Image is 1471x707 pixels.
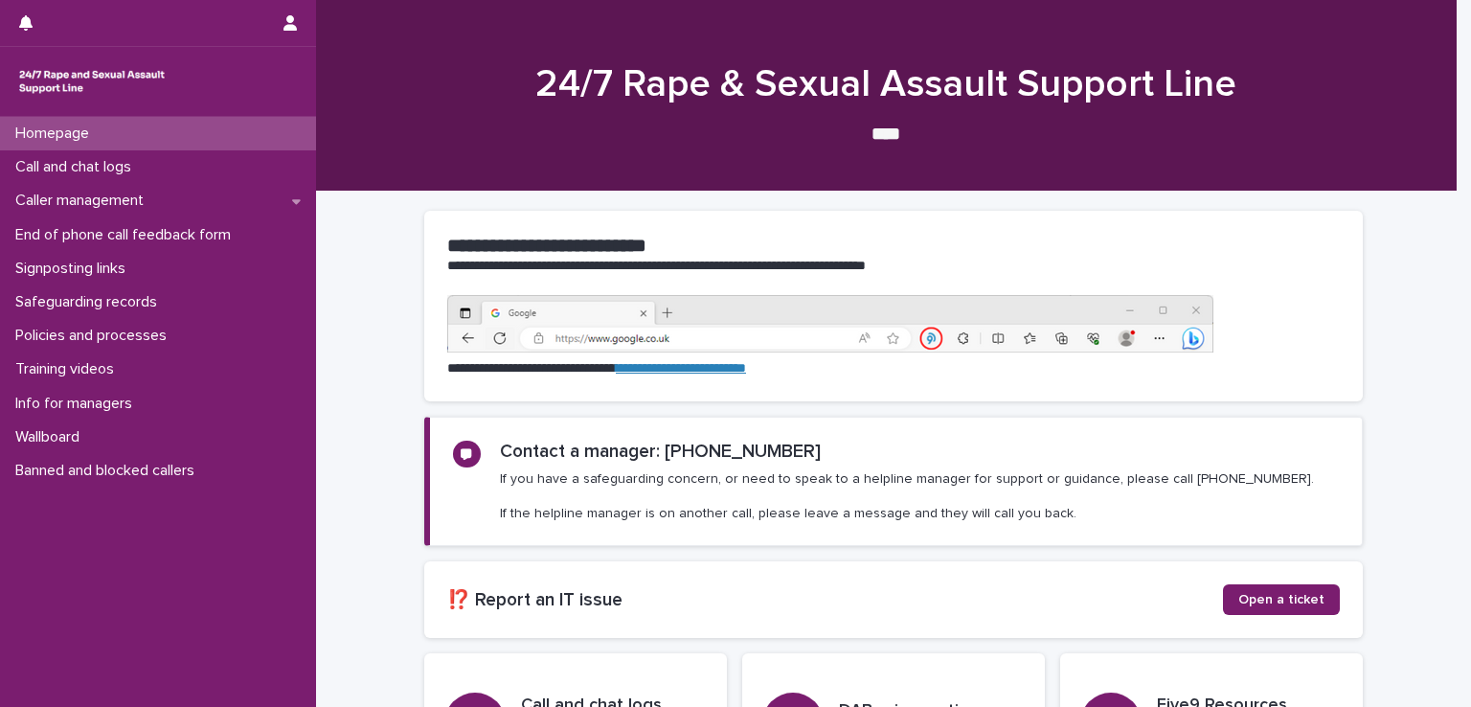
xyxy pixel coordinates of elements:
[8,192,159,210] p: Caller management
[8,226,246,244] p: End of phone call feedback form
[447,295,1213,353] img: https%3A%2F%2Fcdn.document360.io%2F0deca9d6-0dac-4e56-9e8f-8d9979bfce0e%2FImages%2FDocumentation%...
[8,293,172,311] p: Safeguarding records
[8,428,95,446] p: Wallboard
[500,441,821,463] h2: Contact a manager: [PHONE_NUMBER]
[8,395,147,413] p: Info for managers
[8,360,129,378] p: Training videos
[8,462,210,480] p: Banned and blocked callers
[447,589,1223,611] h2: ⁉️ Report an IT issue
[8,158,147,176] p: Call and chat logs
[417,61,1355,107] h1: 24/7 Rape & Sexual Assault Support Line
[1223,584,1340,615] a: Open a ticket
[1238,593,1324,606] span: Open a ticket
[8,125,104,143] p: Homepage
[500,470,1314,523] p: If you have a safeguarding concern, or need to speak to a helpline manager for support or guidanc...
[8,327,182,345] p: Policies and processes
[8,260,141,278] p: Signposting links
[15,62,169,101] img: rhQMoQhaT3yELyF149Cw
